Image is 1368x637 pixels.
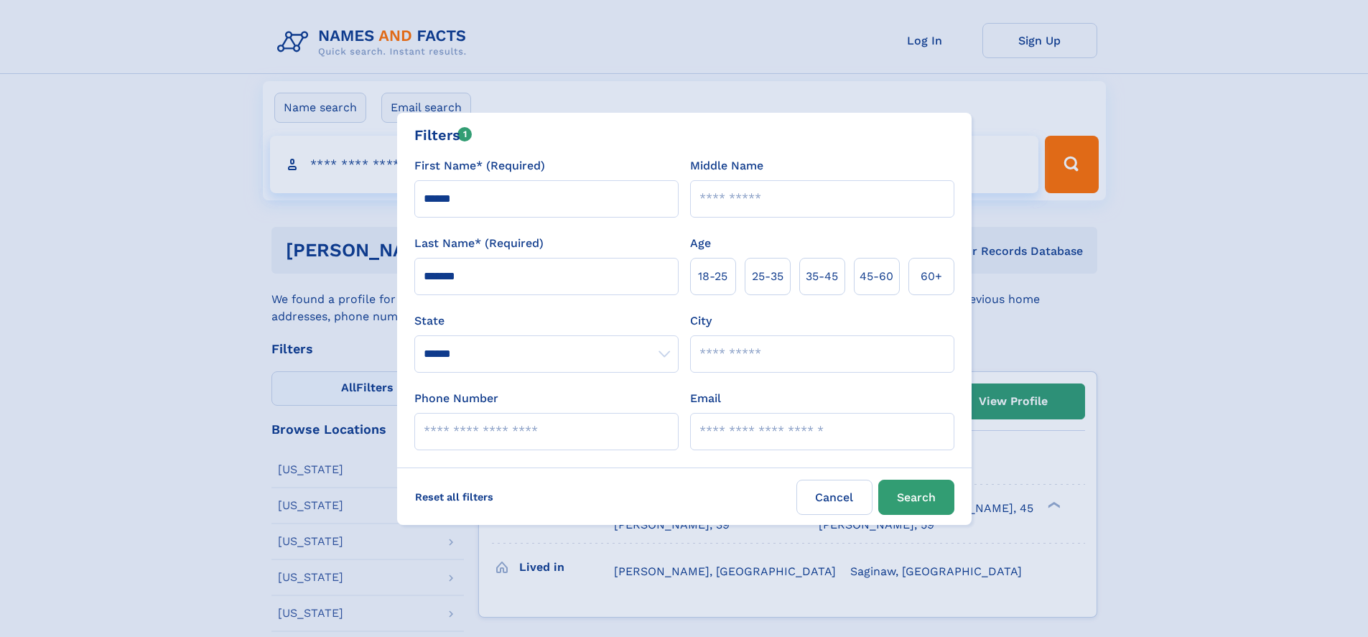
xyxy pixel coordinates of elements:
[921,268,942,285] span: 60+
[690,157,763,175] label: Middle Name
[878,480,954,515] button: Search
[414,124,473,146] div: Filters
[414,157,545,175] label: First Name* (Required)
[690,390,721,407] label: Email
[406,480,503,514] label: Reset all filters
[796,480,873,515] label: Cancel
[414,312,679,330] label: State
[690,235,711,252] label: Age
[860,268,893,285] span: 45‑60
[806,268,838,285] span: 35‑45
[690,312,712,330] label: City
[414,390,498,407] label: Phone Number
[752,268,783,285] span: 25‑35
[698,268,727,285] span: 18‑25
[414,235,544,252] label: Last Name* (Required)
